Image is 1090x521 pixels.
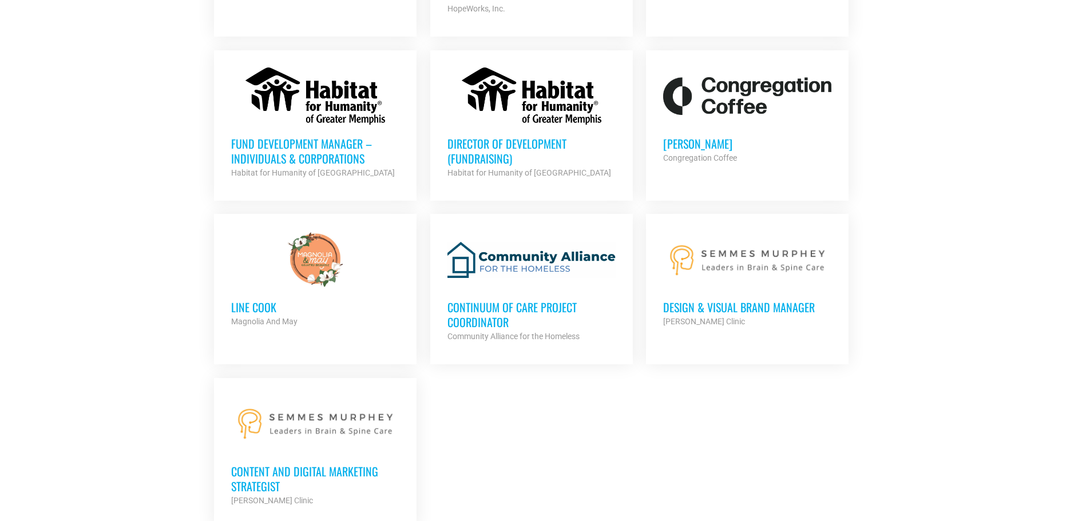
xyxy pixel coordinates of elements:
[447,4,505,13] strong: HopeWorks, Inc.
[447,300,616,329] h3: Continuum of Care Project Coordinator
[430,214,633,360] a: Continuum of Care Project Coordinator Community Alliance for the Homeless
[663,136,831,151] h3: [PERSON_NAME]
[231,317,298,326] strong: Magnolia And May
[430,50,633,197] a: Director of Development (Fundraising) Habitat for Humanity of [GEOGRAPHIC_DATA]
[231,464,399,494] h3: Content and Digital Marketing Strategist
[231,496,313,505] strong: [PERSON_NAME] Clinic
[231,136,399,166] h3: Fund Development Manager – Individuals & Corporations
[646,214,849,345] a: Design & Visual Brand Manager [PERSON_NAME] Clinic
[663,317,745,326] strong: [PERSON_NAME] Clinic
[231,300,399,315] h3: Line cook
[447,136,616,166] h3: Director of Development (Fundraising)
[663,300,831,315] h3: Design & Visual Brand Manager
[663,153,737,162] strong: Congregation Coffee
[447,168,611,177] strong: Habitat for Humanity of [GEOGRAPHIC_DATA]
[214,214,417,345] a: Line cook Magnolia And May
[214,50,417,197] a: Fund Development Manager – Individuals & Corporations Habitat for Humanity of [GEOGRAPHIC_DATA]
[646,50,849,182] a: [PERSON_NAME] Congregation Coffee
[231,168,395,177] strong: Habitat for Humanity of [GEOGRAPHIC_DATA]
[447,332,580,341] strong: Community Alliance for the Homeless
